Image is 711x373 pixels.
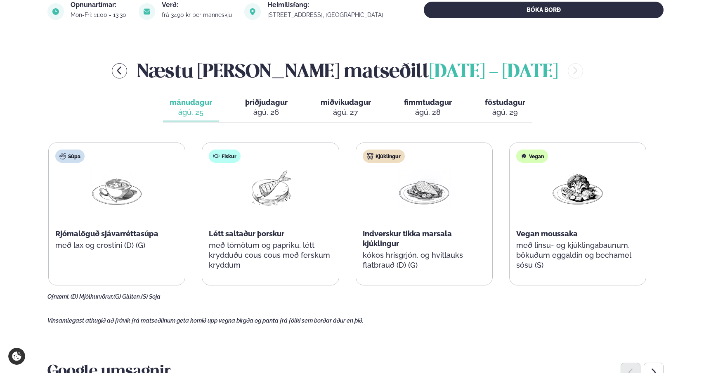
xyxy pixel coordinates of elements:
div: frá 3490 kr per manneskju [162,12,234,18]
img: Fish.png [244,169,297,208]
span: þriðjudagur [245,98,288,107]
div: Verð: [162,2,234,8]
span: (S) Soja [141,293,161,300]
div: Kjúklingur [363,150,405,163]
div: ágú. 26 [245,107,288,117]
div: ágú. 27 [321,107,371,117]
img: image alt [139,3,155,20]
button: miðvikudagur ágú. 27 [314,94,378,121]
div: Heimilisfang: [267,2,386,8]
img: image alt [47,3,64,20]
button: föstudagur ágú. 29 [478,94,532,121]
span: (D) Mjólkurvörur, [71,293,113,300]
p: með linsu- og kjúklingabaunum, bökuðum eggaldin og bechamel sósu (S) [516,240,639,270]
button: fimmtudagur ágú. 28 [397,94,458,121]
div: ágú. 28 [404,107,452,117]
span: Rjómalöguð sjávarréttasúpa [55,229,158,238]
div: Fiskur [209,150,241,163]
div: Mon-Fri: 11:00 - 13:30 [71,12,129,18]
button: menu-btn-left [112,63,127,78]
span: mánudagur [170,98,212,107]
img: Vegan.png [551,169,604,208]
span: föstudagur [485,98,525,107]
p: með lax og crostini (D) (G) [55,240,178,250]
button: menu-btn-right [568,63,583,78]
span: (G) Glúten, [113,293,141,300]
span: Vinsamlegast athugið að frávik frá matseðlinum geta komið upp vegna birgða og panta frá fólki sem... [47,317,364,324]
button: þriðjudagur ágú. 26 [239,94,294,121]
img: image alt [244,3,261,20]
button: mánudagur ágú. 25 [163,94,219,121]
a: link [267,10,386,20]
img: Soup.png [90,169,143,208]
button: BÓKA BORÐ [424,2,664,18]
div: Opnunartímar: [71,2,129,8]
img: fish.svg [213,153,220,159]
span: Ofnæmi: [47,293,69,300]
span: fimmtudagur [404,98,452,107]
img: Vegan.svg [520,153,527,159]
div: Vegan [516,150,548,163]
span: [DATE] - [DATE] [429,63,558,81]
span: Indverskur tikka marsala kjúklingur [363,229,452,248]
p: kókos hrísgrjón, og hvítlauks flatbrauð (D) (G) [363,250,486,270]
span: miðvikudagur [321,98,371,107]
a: Cookie settings [8,348,25,365]
img: chicken.svg [367,153,373,159]
img: soup.svg [59,153,66,159]
h2: Næstu [PERSON_NAME] matseðill [137,57,558,84]
p: með tómötum og papriku, létt krydduðu cous cous með ferskum kryddum [209,240,332,270]
div: ágú. 25 [170,107,212,117]
div: Súpa [55,150,85,163]
div: ágú. 29 [485,107,525,117]
span: Vegan moussaka [516,229,578,238]
span: Létt saltaður þorskur [209,229,284,238]
img: Chicken-breast.png [398,169,451,208]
